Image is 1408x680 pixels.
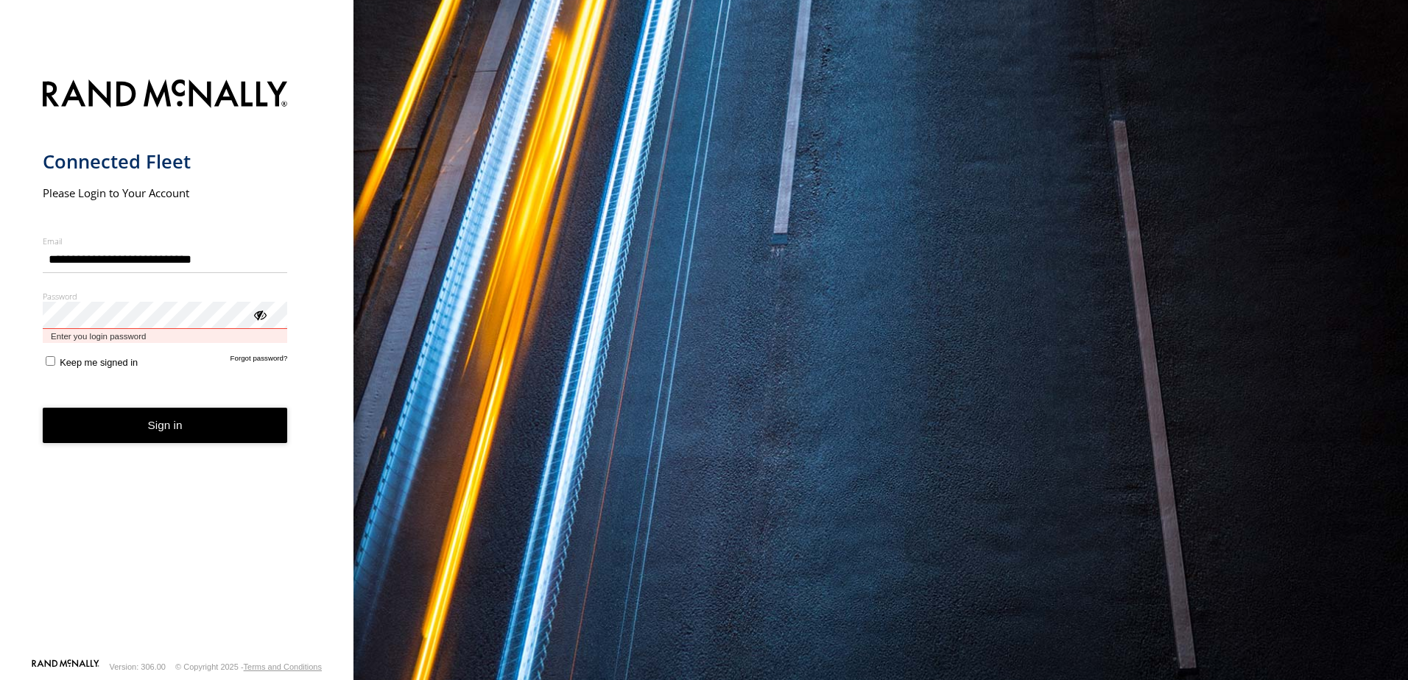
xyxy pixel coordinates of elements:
[43,329,288,343] span: Enter you login password
[43,77,288,114] img: Rand McNally
[46,356,55,366] input: Keep me signed in
[43,185,288,200] h2: Please Login to Your Account
[43,149,288,174] h1: Connected Fleet
[43,291,288,302] label: Password
[252,307,267,322] div: ViewPassword
[43,235,288,247] label: Email
[175,662,322,671] div: © Copyright 2025 -
[244,662,322,671] a: Terms and Conditions
[43,71,311,658] form: main
[230,354,288,368] a: Forgot password?
[60,357,138,368] span: Keep me signed in
[110,662,166,671] div: Version: 306.00
[43,408,288,444] button: Sign in
[32,659,99,674] a: Visit our Website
